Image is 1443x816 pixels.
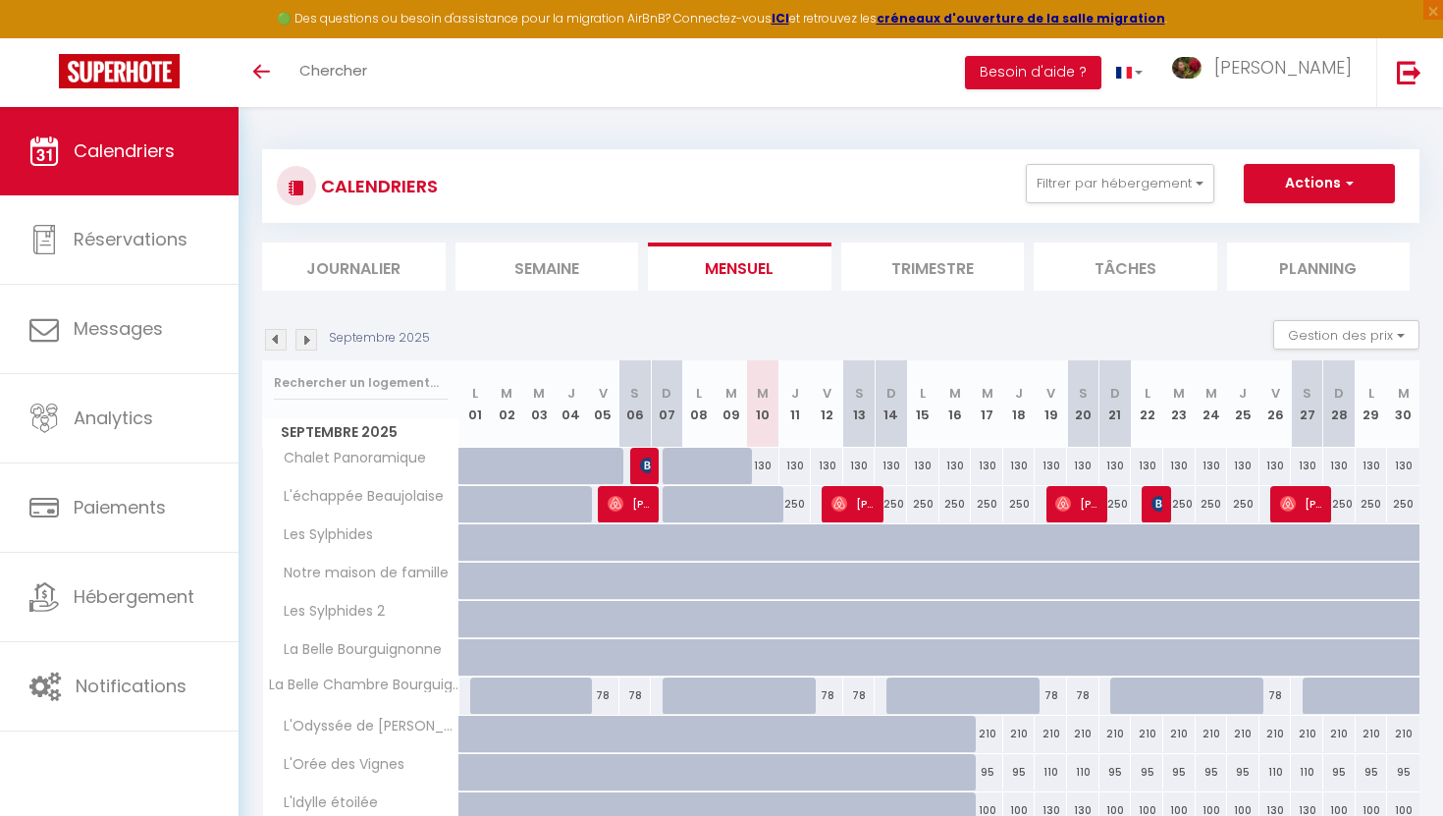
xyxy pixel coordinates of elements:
[791,384,799,403] abbr: J
[747,448,779,484] div: 130
[1067,678,1099,714] div: 78
[907,360,939,448] th: 15
[939,448,972,484] div: 130
[779,448,812,484] div: 130
[533,384,545,403] abbr: M
[1356,716,1388,752] div: 210
[1003,716,1036,752] div: 210
[619,678,652,714] div: 78
[1387,754,1419,790] div: 95
[1356,448,1388,484] div: 130
[74,227,187,251] span: Réservations
[1387,716,1419,752] div: 210
[875,360,907,448] th: 14
[455,243,639,291] li: Semaine
[1291,754,1323,790] div: 110
[725,384,737,403] abbr: M
[1035,754,1067,790] div: 110
[651,360,683,448] th: 07
[843,448,876,484] div: 130
[608,485,651,522] span: [PERSON_NAME]
[1323,448,1356,484] div: 130
[266,716,462,737] span: L'Odyssée de [PERSON_NAME]
[811,448,843,484] div: 130
[1055,485,1098,522] span: [PERSON_NAME]
[920,384,926,403] abbr: L
[640,447,651,484] span: [PERSON_NAME]
[1227,243,1411,291] li: Planning
[811,678,843,714] div: 78
[841,243,1025,291] li: Trimestre
[1131,716,1163,752] div: 210
[619,360,652,448] th: 06
[1398,384,1410,403] abbr: M
[1291,716,1323,752] div: 210
[74,138,175,163] span: Calendriers
[630,384,639,403] abbr: S
[587,360,619,448] th: 05
[1163,360,1196,448] th: 23
[74,406,153,430] span: Analytics
[811,360,843,448] th: 12
[1356,360,1388,448] th: 29
[1015,384,1023,403] abbr: J
[1131,754,1163,790] div: 95
[1323,360,1356,448] th: 28
[266,754,409,776] span: L'Orée des Vignes
[1271,384,1280,403] abbr: V
[266,486,449,508] span: L'échappée Beaujolaise
[971,716,1003,752] div: 210
[971,754,1003,790] div: 95
[1067,448,1099,484] div: 130
[648,243,831,291] li: Mensuel
[1291,448,1323,484] div: 130
[1368,384,1374,403] abbr: L
[779,486,812,522] div: 250
[1163,448,1196,484] div: 130
[1227,754,1259,790] div: 95
[1099,448,1132,484] div: 130
[1035,448,1067,484] div: 130
[1163,486,1196,522] div: 250
[1303,384,1311,403] abbr: S
[1046,384,1055,403] abbr: V
[1387,360,1419,448] th: 30
[472,384,478,403] abbr: L
[74,495,166,519] span: Paiements
[1244,164,1395,203] button: Actions
[823,384,831,403] abbr: V
[74,316,163,341] span: Messages
[1099,486,1132,522] div: 250
[1205,384,1217,403] abbr: M
[971,360,1003,448] th: 17
[587,678,619,714] div: 78
[1163,716,1196,752] div: 210
[262,243,446,291] li: Journalier
[266,563,454,584] span: Notre maison de famille
[877,10,1165,27] a: créneaux d'ouverture de la salle migration
[696,384,702,403] abbr: L
[1035,716,1067,752] div: 210
[329,329,430,348] p: Septembre 2025
[266,792,383,814] span: L'Idylle étoilée
[1280,485,1323,522] span: [PERSON_NAME]
[1067,754,1099,790] div: 110
[1034,243,1217,291] li: Tâches
[1003,448,1036,484] div: 130
[772,10,789,27] a: ICI
[1099,716,1132,752] div: 210
[971,486,1003,522] div: 250
[266,678,462,692] span: La Belle Chambre Bourguignonne
[949,384,961,403] abbr: M
[1387,448,1419,484] div: 130
[1131,448,1163,484] div: 130
[1196,360,1228,448] th: 24
[1067,360,1099,448] th: 20
[555,360,587,448] th: 04
[1227,716,1259,752] div: 210
[59,54,180,88] img: Super Booking
[965,56,1101,89] button: Besoin d'aide ?
[1079,384,1088,403] abbr: S
[1067,716,1099,752] div: 210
